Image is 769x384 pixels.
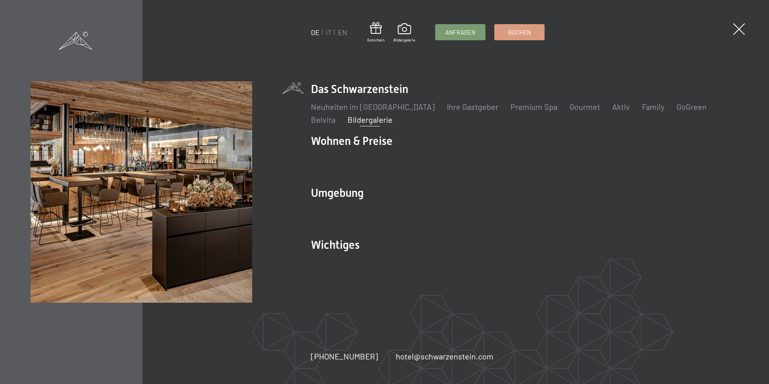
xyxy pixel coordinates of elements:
a: hotel@schwarzenstein.com [396,351,493,362]
a: EN [338,28,347,37]
a: Gourmet [570,102,600,111]
a: GoGreen [676,102,707,111]
a: Bildergalerie [393,23,415,43]
a: Ihre Gastgeber [447,102,498,111]
a: Premium Spa [510,102,557,111]
a: Anfragen [436,25,485,40]
a: Family [642,102,664,111]
span: Buchen [508,28,531,37]
a: Aktiv [612,102,630,111]
span: Bildergalerie [393,37,415,43]
a: Bildergalerie [347,115,393,124]
a: Gutschein [367,22,384,43]
span: [PHONE_NUMBER] [311,351,378,361]
a: [PHONE_NUMBER] [311,351,378,362]
a: DE [311,28,320,37]
a: IT [326,28,332,37]
span: Gutschein [367,37,384,43]
a: Neuheiten im [GEOGRAPHIC_DATA] [311,102,435,111]
a: Belvita [311,115,335,124]
span: Anfragen [445,28,475,37]
a: Buchen [495,25,544,40]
